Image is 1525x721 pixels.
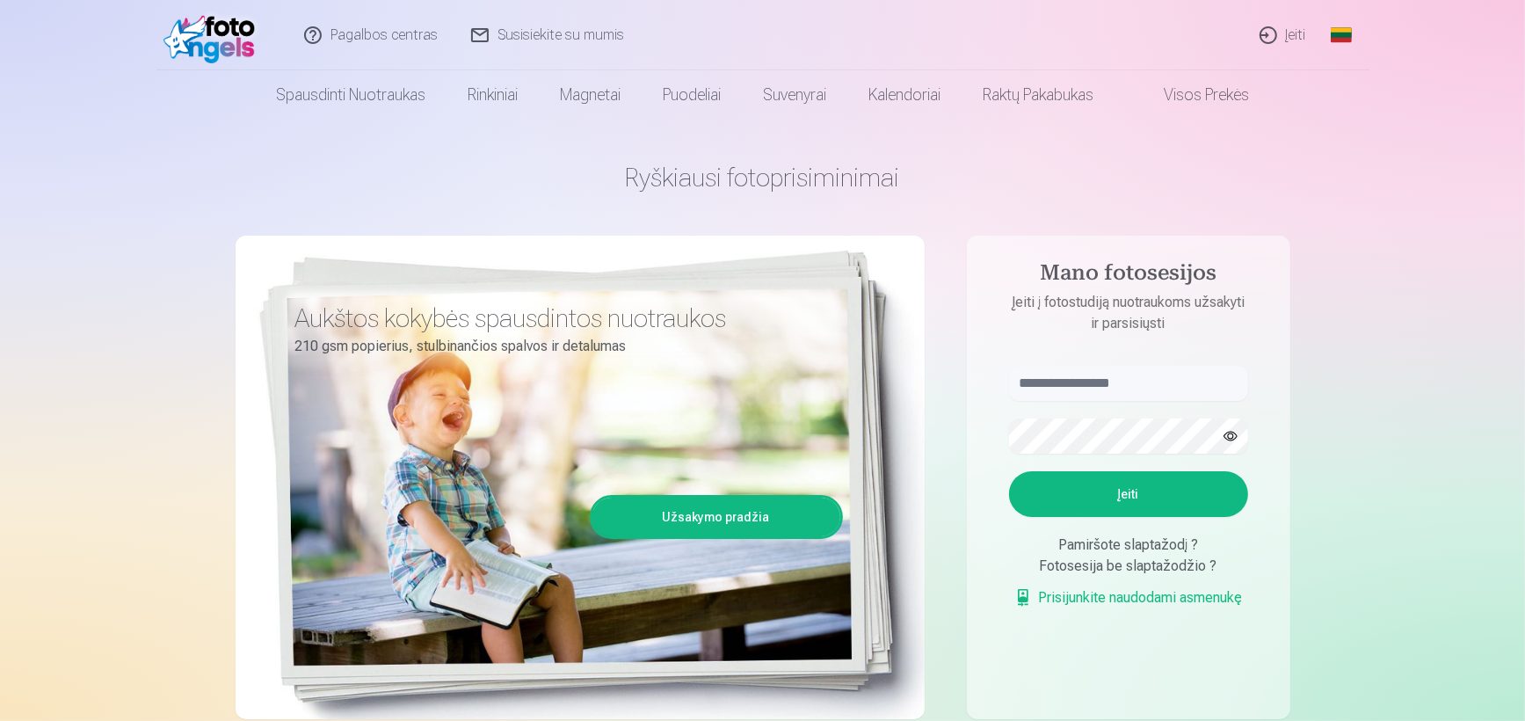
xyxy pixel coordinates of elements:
[1009,556,1248,577] div: Fotosesija be slaptažodžio ?
[742,70,847,120] a: Suvenyrai
[847,70,962,120] a: Kalendoriai
[447,70,539,120] a: Rinkiniai
[255,70,447,120] a: Spausdinti nuotraukas
[1115,70,1270,120] a: Visos prekės
[1009,471,1248,517] button: Įeiti
[1009,535,1248,556] div: Pamiršote slaptažodį ?
[991,292,1266,334] p: Įeiti į fotostudiją nuotraukoms užsakyti ir parsisiųsti
[295,334,830,359] p: 210 gsm popierius, stulbinančios spalvos ir detalumas
[295,302,830,334] h3: Aukštos kokybės spausdintos nuotraukos
[991,260,1266,292] h4: Mano fotosesijos
[539,70,642,120] a: Magnetai
[163,7,265,63] img: /fa2
[592,498,840,536] a: Užsakymo pradžia
[642,70,742,120] a: Puodeliai
[1014,587,1243,608] a: Prisijunkite naudodami asmenukę
[236,162,1290,193] h1: Ryškiausi fotoprisiminimai
[962,70,1115,120] a: Raktų pakabukas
